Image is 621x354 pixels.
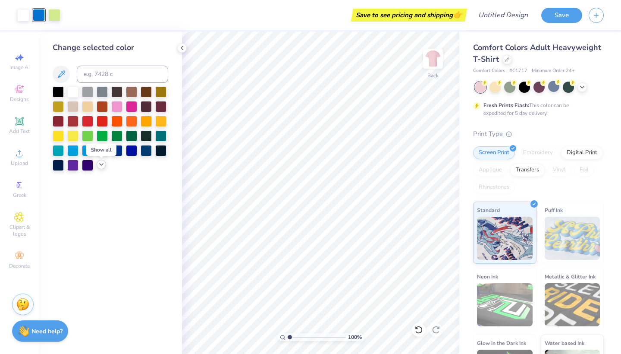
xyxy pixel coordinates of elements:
[545,283,600,326] img: Metallic & Glitter Ink
[9,128,30,135] span: Add Text
[473,181,515,194] div: Rhinestones
[545,272,596,281] span: Metallic & Glitter Ink
[545,217,600,260] img: Puff Ink
[545,338,584,348] span: Water based Ink
[473,129,604,139] div: Print Type
[11,160,28,167] span: Upload
[477,283,533,326] img: Neon Ink
[541,8,582,23] button: Save
[13,192,26,199] span: Greek
[547,164,571,177] div: Vinyl
[31,327,63,335] strong: Need help?
[471,6,535,24] input: Untitled Design
[453,9,462,20] span: 👉
[53,42,168,54] div: Change selected color
[483,102,529,109] strong: Fresh Prints Flash:
[353,9,465,22] div: Save to see pricing and shipping
[473,67,505,75] span: Comfort Colors
[532,67,575,75] span: Minimum Order: 24 +
[427,72,439,79] div: Back
[473,42,601,64] span: Comfort Colors Adult Heavyweight T-Shirt
[477,338,526,348] span: Glow in the Dark Ink
[477,205,500,215] span: Standard
[483,101,590,117] div: This color can be expedited for 5 day delivery.
[509,67,527,75] span: # C1717
[424,50,442,67] img: Back
[517,146,558,159] div: Embroidery
[473,164,508,177] div: Applique
[348,333,362,341] span: 100 %
[9,64,30,71] span: Image AI
[561,146,603,159] div: Digital Print
[4,224,34,237] span: Clipart & logos
[77,66,168,83] input: e.g. 7428 c
[473,146,515,159] div: Screen Print
[9,262,30,269] span: Decorate
[86,144,116,156] div: Show all
[574,164,594,177] div: Foil
[477,217,533,260] img: Standard
[10,96,29,103] span: Designs
[477,272,498,281] span: Neon Ink
[545,205,563,215] span: Puff Ink
[510,164,545,177] div: Transfers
